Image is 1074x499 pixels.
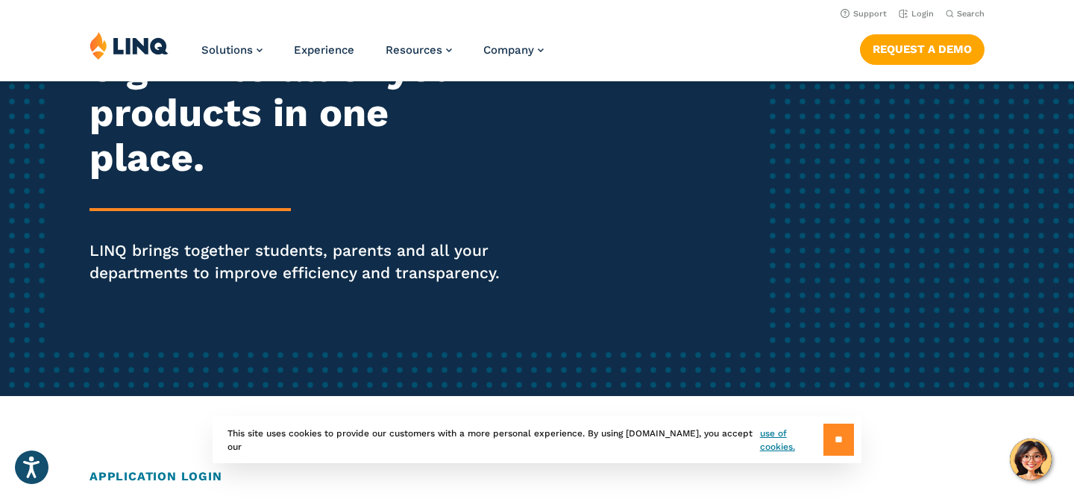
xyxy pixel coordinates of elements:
span: Search [957,9,984,19]
img: LINQ | K‑12 Software [89,31,169,60]
a: Resources [386,43,452,57]
a: Support [841,9,887,19]
nav: Primary Navigation [201,31,544,81]
a: Company [483,43,544,57]
div: This site uses cookies to provide our customers with a more personal experience. By using [DOMAIN... [213,416,861,463]
span: Company [483,43,534,57]
p: LINQ brings together students, parents and all your departments to improve efficiency and transpa... [89,239,503,284]
span: Resources [386,43,442,57]
a: use of cookies. [760,427,823,454]
h2: Sign in to all of your products in one place. [89,46,503,180]
a: Login [899,9,934,19]
a: Solutions [201,43,263,57]
button: Hello, have a question? Let’s chat. [1010,439,1052,480]
span: Solutions [201,43,253,57]
a: Experience [294,43,354,57]
a: Request a Demo [860,34,984,64]
button: Open Search Bar [946,8,984,19]
nav: Button Navigation [860,31,984,64]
